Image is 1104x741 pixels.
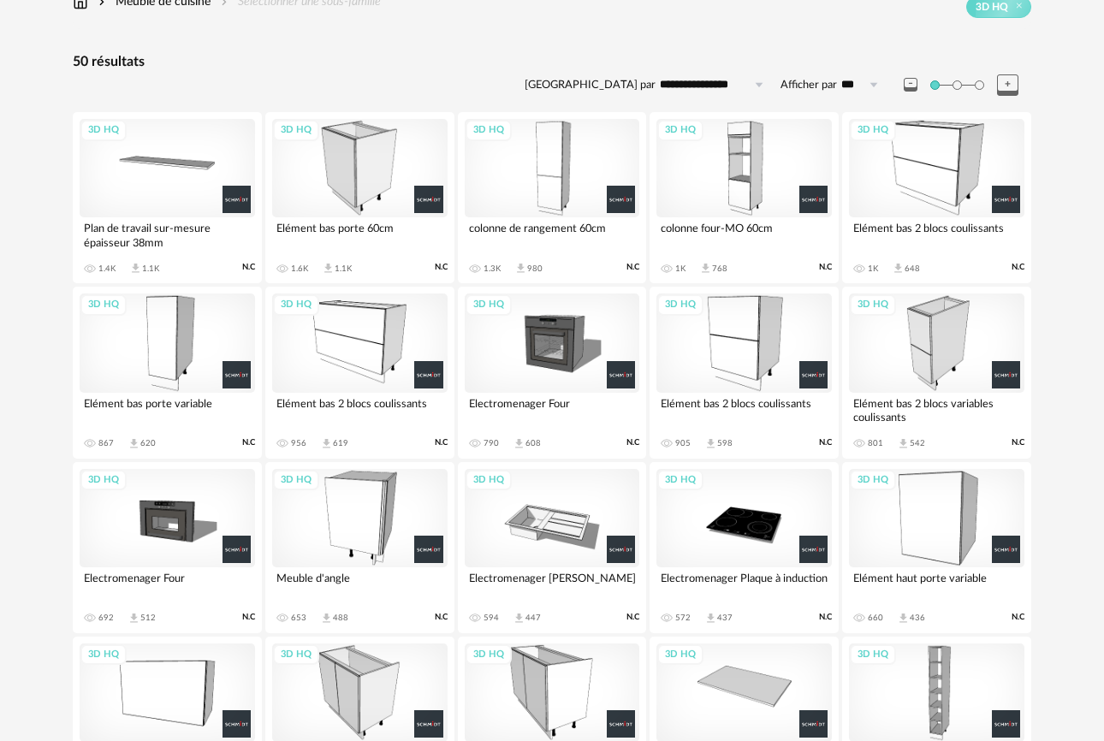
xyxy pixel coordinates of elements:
div: 3D HQ [850,644,896,666]
a: 3D HQ Electromenager Four 790 Download icon 608 N.C [458,287,647,458]
div: Elément haut porte variable [849,567,1024,602]
div: 1.6K [291,264,308,274]
a: 3D HQ Elément bas 2 blocs coulissants 905 Download icon 598 N.C [650,287,839,458]
div: 3D HQ [80,470,127,491]
span: Download icon [128,437,140,450]
div: 1.4K [98,264,116,274]
div: Meuble d'angle [272,567,448,602]
a: 3D HQ Elément bas porte variable 867 Download icon 620 N.C [73,287,262,458]
span: Download icon [892,262,905,275]
span: Download icon [699,262,712,275]
label: Afficher par [781,78,837,92]
div: 660 [868,613,883,623]
div: Electromenager Plaque à induction [656,567,832,602]
span: N.C [242,612,255,623]
a: 3D HQ Elément bas porte 60cm 1.6K Download icon 1.1K N.C [265,112,454,283]
span: Download icon [320,437,333,450]
span: N.C [1012,437,1024,448]
div: 3D HQ [850,294,896,316]
span: N.C [626,262,639,273]
div: 1.1K [142,264,159,274]
div: Elément bas 2 blocs coulissants [849,217,1024,252]
div: 594 [484,613,499,623]
span: N.C [819,612,832,623]
span: N.C [435,262,448,273]
div: 3D HQ [80,120,127,141]
div: 512 [140,613,156,623]
div: 542 [910,438,925,448]
span: N.C [819,437,832,448]
div: 3D HQ [850,470,896,491]
span: N.C [1012,262,1024,273]
div: 790 [484,438,499,448]
div: Elément bas 2 blocs variables coulissants [849,393,1024,427]
div: 572 [675,613,691,623]
span: Download icon [513,612,525,625]
a: 3D HQ Electromenager Plaque à induction 572 Download icon 437 N.C [650,462,839,633]
div: 3D HQ [273,470,319,491]
div: 3D HQ [466,120,512,141]
span: Download icon [897,612,910,625]
div: 3D HQ [80,294,127,316]
a: 3D HQ Elément bas 2 blocs variables coulissants 801 Download icon 542 N.C [842,287,1031,458]
label: [GEOGRAPHIC_DATA] par [525,78,656,92]
div: 3D HQ [466,644,512,666]
div: 3D HQ [657,644,703,666]
div: 1.1K [335,264,352,274]
span: Download icon [129,262,142,275]
div: 488 [333,613,348,623]
div: 956 [291,438,306,448]
span: N.C [242,437,255,448]
div: 436 [910,613,925,623]
div: Elément bas porte variable [80,393,255,427]
div: Elément bas 2 blocs coulissants [656,393,832,427]
span: N.C [819,262,832,273]
span: Download icon [513,437,525,450]
div: 3D HQ [273,644,319,666]
span: Download icon [322,262,335,275]
a: 3D HQ Plan de travail sur-mesure épaisseur 38mm 1.4K Download icon 1.1K N.C [73,112,262,283]
a: 3D HQ Meuble d'angle 653 Download icon 488 N.C [265,462,454,633]
div: 1K [675,264,686,274]
div: 653 [291,613,306,623]
div: 437 [717,613,733,623]
div: 3D HQ [657,294,703,316]
span: N.C [626,437,639,448]
span: Download icon [514,262,527,275]
div: 1K [868,264,878,274]
span: N.C [242,262,255,273]
div: 620 [140,438,156,448]
div: 980 [527,264,543,274]
a: 3D HQ Elément haut porte variable 660 Download icon 436 N.C [842,462,1031,633]
div: 598 [717,438,733,448]
div: 3D HQ [657,120,703,141]
div: 1.3K [484,264,501,274]
span: Download icon [128,612,140,625]
div: 3D HQ [273,294,319,316]
div: Plan de travail sur-mesure épaisseur 38mm [80,217,255,252]
div: 447 [525,613,541,623]
span: Download icon [704,612,717,625]
div: 608 [525,438,541,448]
span: N.C [626,612,639,623]
div: 867 [98,438,114,448]
span: Download icon [897,437,910,450]
div: colonne four-MO 60cm [656,217,832,252]
span: N.C [1012,612,1024,623]
div: 3D HQ [466,294,512,316]
a: 3D HQ Electromenager [PERSON_NAME] 594 Download icon 447 N.C [458,462,647,633]
div: 648 [905,264,920,274]
div: 3D HQ [273,120,319,141]
a: 3D HQ colonne four-MO 60cm 1K Download icon 768 N.C [650,112,839,283]
div: 692 [98,613,114,623]
div: 3D HQ [657,470,703,491]
span: Download icon [704,437,717,450]
div: 50 résultats [73,53,1031,71]
a: 3D HQ colonne de rangement 60cm 1.3K Download icon 980 N.C [458,112,647,283]
a: 3D HQ Electromenager Four 692 Download icon 512 N.C [73,462,262,633]
div: 768 [712,264,727,274]
div: colonne de rangement 60cm [465,217,640,252]
div: 3D HQ [850,120,896,141]
a: 3D HQ Elément bas 2 blocs coulissants 956 Download icon 619 N.C [265,287,454,458]
div: 3D HQ [80,644,127,666]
